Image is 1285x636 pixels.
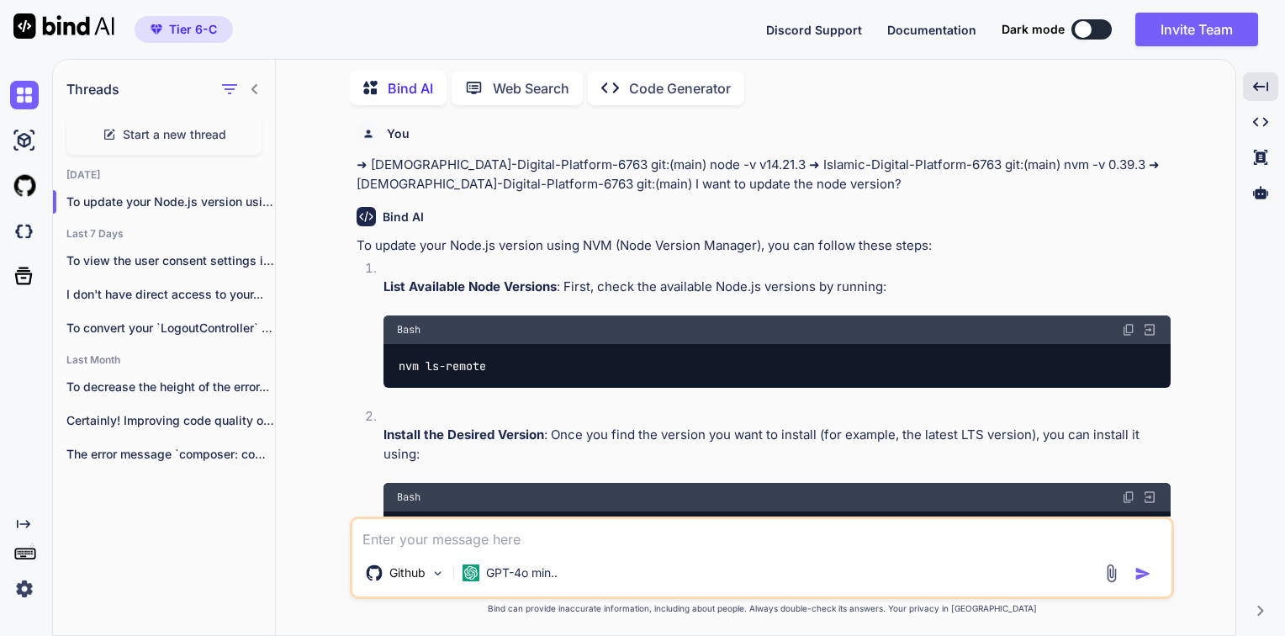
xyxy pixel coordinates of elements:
[66,446,275,463] p: The error message `composer: command not found`...
[387,125,410,142] h6: You
[1135,13,1258,46] button: Invite Team
[629,78,731,98] p: Code Generator
[66,79,119,99] h1: Threads
[10,575,39,603] img: settings
[486,564,558,581] p: GPT-4o min..
[1142,322,1157,337] img: Open in Browser
[766,21,862,39] button: Discord Support
[53,353,275,367] h2: Last Month
[887,23,976,37] span: Documentation
[66,412,275,429] p: Certainly! Improving code quality often involves enhancing...
[66,193,275,210] p: To update your Node.js version using NVM...
[887,21,976,39] button: Documentation
[53,227,275,241] h2: Last 7 Days
[383,427,544,443] strong: Install the Desired Version
[388,78,433,98] p: Bind AI
[151,24,162,34] img: premium
[66,252,275,269] p: To view the user consent settings in Mic...
[493,78,569,98] p: Web Search
[13,13,114,39] img: Bind AI
[1102,564,1121,583] img: attachment
[10,81,39,109] img: chat
[1142,490,1157,505] img: Open in Browser
[66,379,275,395] p: To decrease the height of the error...
[766,23,862,37] span: Discord Support
[10,217,39,246] img: darkCloudIdeIcon
[53,168,275,182] h2: [DATE]
[66,286,275,303] p: I don't have direct access to your...
[1002,21,1065,38] span: Dark mode
[169,21,217,38] span: Tier 6-C
[350,602,1174,615] p: Bind can provide inaccurate information, including about people. Always double-check its answers....
[397,323,420,337] span: Bash
[397,490,420,504] span: Bash
[357,156,1171,193] p: ➜ [DEMOGRAPHIC_DATA]-Digital-Platform-6763 git:(main) node -v v14.21.3 ➜ Islamic-Digital-Platform...
[1134,565,1151,582] img: icon
[135,16,233,43] button: premiumTier 6-C
[383,426,1171,464] p: : Once you find the version you want to install (for example, the latest LTS version), you can in...
[1122,323,1135,337] img: copy
[10,126,39,155] img: ai-studio
[383,209,424,225] h6: Bind AI
[123,126,226,143] span: Start a new thread
[1122,490,1135,504] img: copy
[357,236,1171,256] p: To update your Node.js version using NVM (Node Version Manager), you can follow these steps:
[397,358,487,375] code: nvm ls-remote
[66,320,275,337] p: To convert your `LogoutController` into an invokable...
[10,172,39,200] img: githubLight
[463,564,479,581] img: GPT-4o mini
[389,564,426,581] p: Github
[383,278,557,294] strong: List Available Node Versions
[383,278,1171,297] p: : First, check the available Node.js versions by running:
[431,566,445,580] img: Pick Models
